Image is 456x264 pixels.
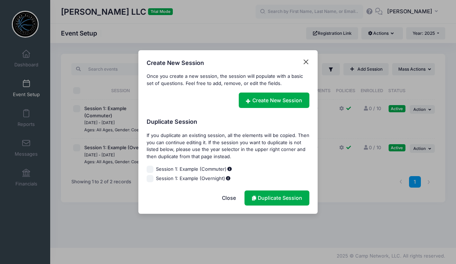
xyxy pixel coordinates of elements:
[214,190,243,206] button: Close
[244,190,309,206] a: Duplicate Session
[156,166,232,173] span: Session 1: Example (Commuter)
[147,166,154,173] input: Session 1: Example (Commuter)%DateRange%
[147,117,310,126] h4: Duplicate Session
[225,176,231,181] span: %DateRange%
[147,175,154,182] input: Session 1: Example (Overnight)%DateRange%
[227,167,232,171] span: %DateRange%
[239,93,310,108] a: Create New Session
[147,132,310,160] div: If you duplicate an existing session, all the elements will be copied. Then you can continue edit...
[303,58,310,66] button: Close
[147,73,310,87] div: Once you create a new session, the session will populate with a basic set of questions. Feel free...
[156,175,231,182] span: Session 1: Example (Overnight)
[147,58,204,67] h4: Create New Session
